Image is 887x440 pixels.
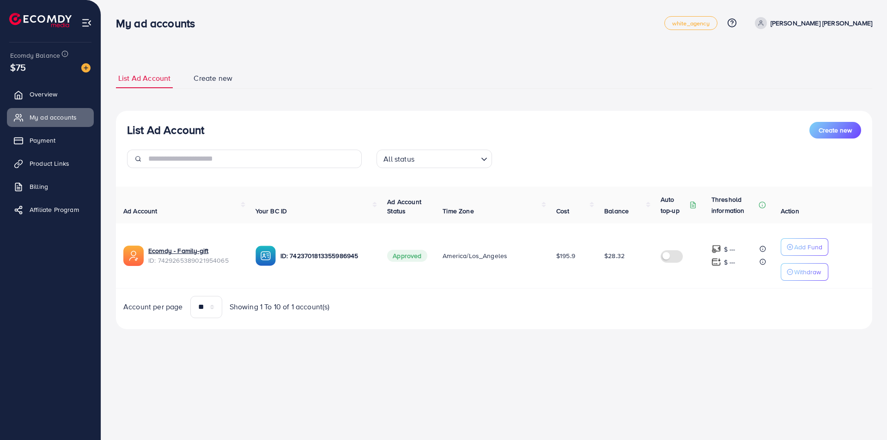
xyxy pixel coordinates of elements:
img: logo [9,13,72,27]
a: Ecomdy - Family-gift [148,246,241,255]
img: top-up amount [711,257,721,267]
span: $75 [10,60,26,74]
input: Search for option [417,151,477,166]
a: Affiliate Program [7,200,94,219]
span: Showing 1 To 10 of 1 account(s) [230,301,330,312]
button: Create new [809,122,861,139]
p: [PERSON_NAME] [PERSON_NAME] [771,18,872,29]
span: Create new [819,126,852,135]
span: Product Links [30,159,69,168]
span: Ecomdy Balance [10,51,60,60]
span: Affiliate Program [30,205,79,214]
span: Ad Account [123,206,158,216]
button: Add Fund [781,238,828,256]
span: Cost [556,206,570,216]
span: Overview [30,90,57,99]
img: top-up amount [711,244,721,254]
span: Account per page [123,301,183,312]
a: Product Links [7,154,94,173]
span: America/Los_Angeles [443,251,507,260]
iframe: Chat [848,398,880,433]
a: My ad accounts [7,108,94,127]
button: Withdraw [781,263,828,281]
a: white_agency [664,16,717,30]
p: Add Fund [794,241,822,253]
h3: List Ad Account [127,123,204,137]
span: Ad Account Status [387,197,421,216]
span: $195.9 [556,251,575,260]
a: Payment [7,131,94,150]
div: <span class='underline'>Ecomdy - Family-gift</span></br>7429265389021954065 [148,246,241,265]
span: Payment [30,136,55,145]
img: menu [81,18,92,28]
span: All status [382,152,416,166]
span: $28.32 [604,251,625,260]
p: $ --- [724,257,735,268]
span: Billing [30,182,48,191]
p: ID: 7423701813355986945 [280,250,373,261]
span: Balance [604,206,629,216]
span: ID: 7429265389021954065 [148,256,241,265]
h3: My ad accounts [116,17,202,30]
span: Time Zone [443,206,474,216]
p: $ --- [724,244,735,255]
a: Billing [7,177,94,196]
span: Action [781,206,799,216]
span: white_agency [672,20,710,26]
img: ic-ba-acc.ded83a64.svg [255,246,276,266]
span: List Ad Account [118,73,170,84]
span: Your BC ID [255,206,287,216]
div: Search for option [377,150,492,168]
a: Overview [7,85,94,103]
span: Approved [387,250,427,262]
img: image [81,63,91,72]
p: Withdraw [794,266,821,277]
p: Threshold information [711,194,757,216]
img: ic-ads-acc.e4c84228.svg [123,246,144,266]
a: [PERSON_NAME] [PERSON_NAME] [751,17,872,29]
p: Auto top-up [661,194,687,216]
span: Create new [194,73,232,84]
span: My ad accounts [30,113,77,122]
